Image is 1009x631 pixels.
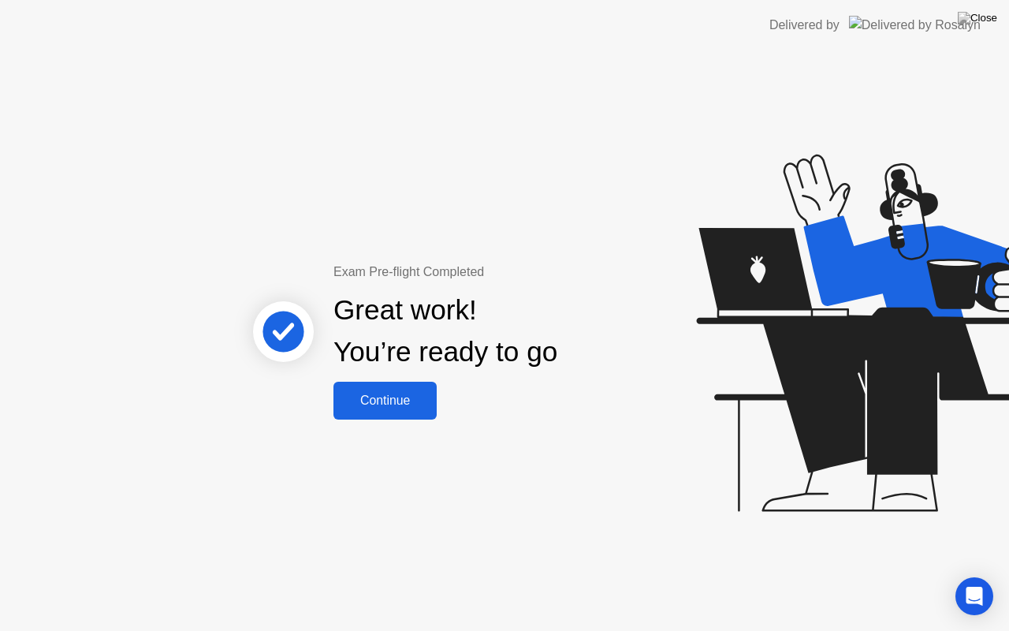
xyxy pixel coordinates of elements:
img: Delivered by Rosalyn [849,16,981,34]
div: Delivered by [769,16,840,35]
button: Continue [333,382,437,420]
div: Great work! You’re ready to go [333,289,557,373]
div: Open Intercom Messenger [955,577,993,615]
img: Close [958,12,997,24]
div: Continue [338,394,432,408]
div: Exam Pre-flight Completed [333,263,659,282]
